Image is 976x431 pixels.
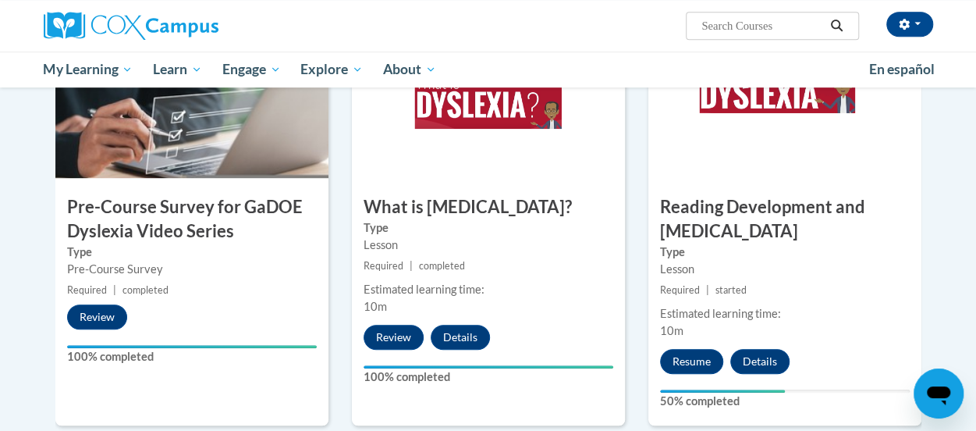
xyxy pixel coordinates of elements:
[34,52,144,87] a: My Learning
[886,12,933,37] button: Account Settings
[730,349,790,374] button: Details
[660,284,700,296] span: Required
[44,12,325,40] a: Cox Campus
[55,22,328,178] img: Course Image
[67,345,317,348] div: Your progress
[67,244,317,261] label: Type
[43,60,133,79] span: My Learning
[660,305,910,322] div: Estimated learning time:
[364,300,387,313] span: 10m
[67,348,317,365] label: 100% completed
[660,261,910,278] div: Lesson
[290,52,373,87] a: Explore
[431,325,490,350] button: Details
[914,369,964,419] iframe: Button to launch messaging window
[44,12,218,40] img: Cox Campus
[859,53,945,86] a: En español
[419,260,465,272] span: completed
[122,284,169,296] span: completed
[700,16,825,35] input: Search Courses
[143,52,212,87] a: Learn
[212,52,291,87] a: Engage
[825,16,848,35] button: Search
[364,281,613,298] div: Estimated learning time:
[648,195,921,244] h3: Reading Development and [MEDICAL_DATA]
[222,60,281,79] span: Engage
[660,244,910,261] label: Type
[869,61,935,77] span: En español
[67,261,317,278] div: Pre-Course Survey
[706,284,709,296] span: |
[383,60,436,79] span: About
[32,52,945,87] div: Main menu
[364,219,613,237] label: Type
[364,369,613,386] label: 100% completed
[364,237,613,254] div: Lesson
[113,284,116,296] span: |
[660,390,785,393] div: Your progress
[660,324,683,337] span: 10m
[67,284,107,296] span: Required
[715,284,747,296] span: started
[373,52,446,87] a: About
[153,60,202,79] span: Learn
[648,22,921,178] img: Course Image
[352,22,625,178] img: Course Image
[660,393,910,410] label: 50% completed
[300,60,363,79] span: Explore
[364,365,613,369] div: Your progress
[660,349,723,374] button: Resume
[55,195,328,244] h3: Pre-Course Survey for GaDOE Dyslexia Video Series
[67,305,127,329] button: Review
[364,325,424,350] button: Review
[352,195,625,219] h3: What is [MEDICAL_DATA]?
[364,260,403,272] span: Required
[410,260,413,272] span: |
